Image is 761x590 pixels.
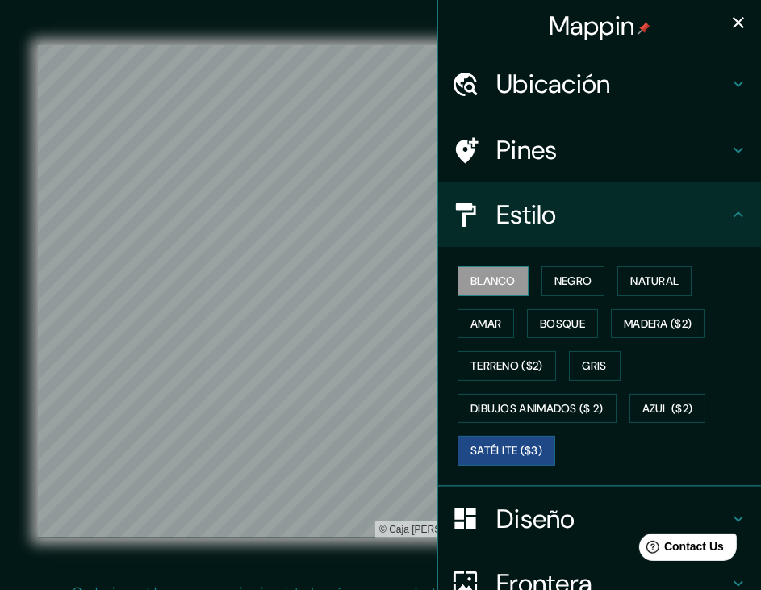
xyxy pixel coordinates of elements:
[554,271,592,291] font: Negro
[458,351,556,381] button: Terreno ($2)
[438,182,761,247] div: Estilo
[470,399,604,419] font: Dibujos animados ($ 2)
[470,271,516,291] font: Blanco
[458,266,529,296] button: Blanco
[617,527,743,572] iframe: Help widget launcher
[642,399,693,419] font: Azul ($2)
[458,309,514,339] button: Amar
[38,45,734,538] canvas: Mapa
[629,394,706,424] button: Azul ($2)
[611,309,705,339] button: Madera ($2)
[470,441,542,461] font: Satélite ($3)
[458,394,617,424] button: Dibujos animados ($ 2)
[569,351,621,381] button: Gris
[438,487,761,551] div: Diseño
[379,524,491,535] a: Caja de mapa
[638,22,650,35] img: pin-icon.png
[496,68,729,100] h4: Ubicación
[617,266,692,296] button: Natural
[496,134,729,166] h4: Pines
[470,356,543,376] font: Terreno ($2)
[470,314,501,334] font: Amar
[541,266,605,296] button: Negro
[438,118,761,182] div: Pines
[549,9,635,43] font: Mappin
[496,199,729,231] h4: Estilo
[438,52,761,116] div: Ubicación
[527,309,598,339] button: Bosque
[496,503,729,535] h4: Diseño
[458,436,555,466] button: Satélite ($3)
[630,271,679,291] font: Natural
[540,314,585,334] font: Bosque
[624,314,692,334] font: Madera ($2)
[583,356,607,376] font: Gris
